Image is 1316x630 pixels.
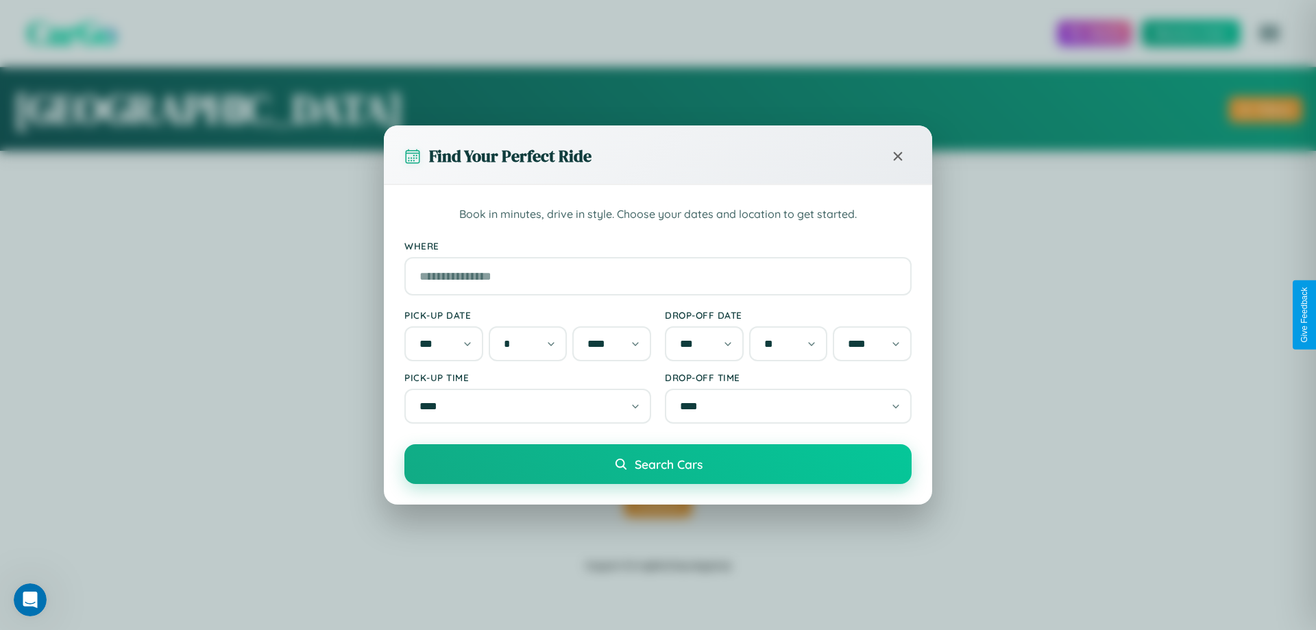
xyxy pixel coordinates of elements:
[404,444,912,484] button: Search Cars
[665,372,912,383] label: Drop-off Time
[404,309,651,321] label: Pick-up Date
[635,457,703,472] span: Search Cars
[429,145,592,167] h3: Find Your Perfect Ride
[404,206,912,223] p: Book in minutes, drive in style. Choose your dates and location to get started.
[404,372,651,383] label: Pick-up Time
[665,309,912,321] label: Drop-off Date
[404,240,912,252] label: Where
